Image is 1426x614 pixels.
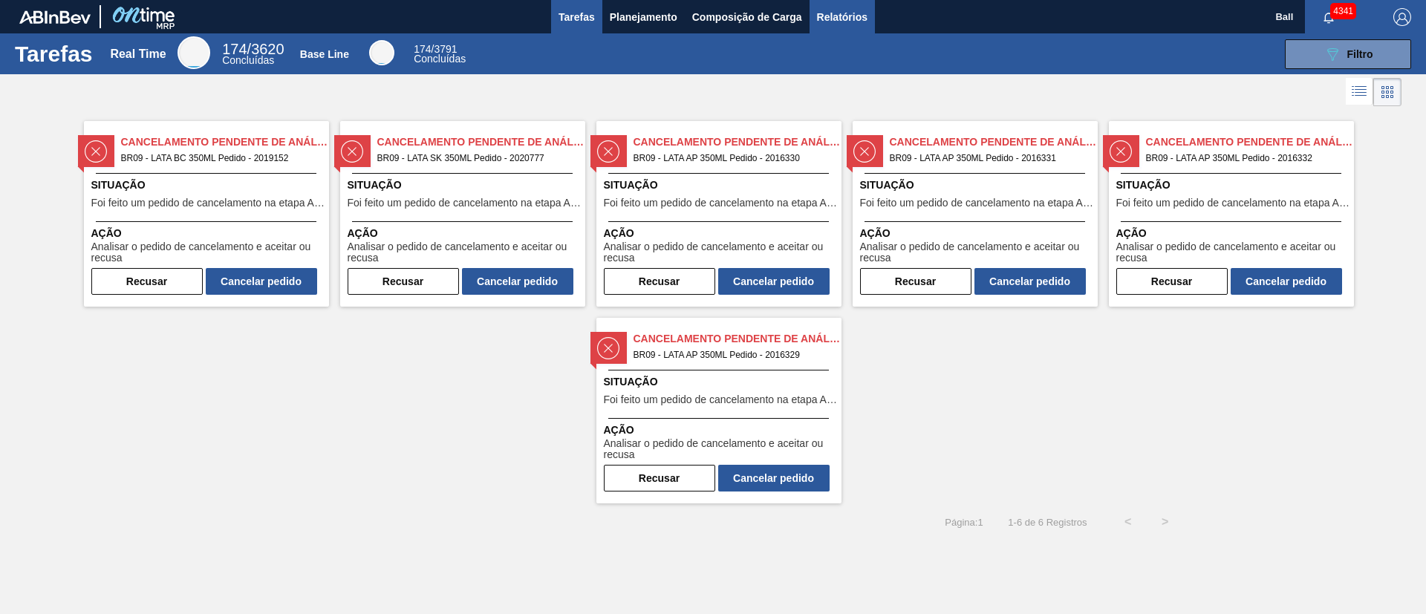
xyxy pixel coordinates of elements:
img: status [1110,140,1132,163]
span: BR09 - LATA AP 350ML Pedido - 2016331 [890,150,1086,166]
span: Situação [1116,177,1350,193]
span: Planejamento [610,8,677,26]
span: Concluídas [222,54,274,66]
button: Recusar [348,268,459,295]
span: 174 [222,41,247,57]
img: status [597,337,619,359]
span: Cancelamento Pendente de Análise [634,134,841,150]
span: Ação [91,226,325,241]
button: Cancelar pedido [718,465,830,491]
span: Ação [1116,226,1350,241]
span: Foi feito um pedido de cancelamento na etapa Aguardando Faturamento [1116,197,1350,209]
span: BR09 - LATA BC 350ML Pedido - 2019152 [121,150,317,166]
span: Tarefas [559,8,595,26]
span: Concluídas [414,53,466,65]
div: Base Line [414,45,466,64]
img: TNhmsLtSVTkK8tSr43FrP2fwEKptu5GPRR3wAAAABJRU5ErkJggg== [19,10,91,24]
button: Cancelar pedido [974,268,1086,295]
span: Foi feito um pedido de cancelamento na etapa Aguardando Faturamento [91,197,325,209]
div: Visão em Lista [1346,78,1373,106]
img: status [597,140,619,163]
span: BR09 - LATA SK 350ML Pedido - 2020777 [377,150,573,166]
img: status [853,140,876,163]
span: Cancelamento Pendente de Análise [634,331,841,347]
span: Relatórios [817,8,867,26]
span: Situação [91,177,325,193]
button: Filtro [1285,39,1411,69]
div: Completar tarefa: 29917220 [1116,265,1342,295]
button: Cancelar pedido [718,268,830,295]
div: Completar tarefa: 29917174 [604,265,830,295]
button: Recusar [604,268,715,295]
div: Visão em Cards [1373,78,1401,106]
span: Situação [604,374,838,390]
span: Foi feito um pedido de cancelamento na etapa Aguardando Faturamento [348,197,582,209]
span: Ação [348,226,582,241]
img: status [341,140,363,163]
span: Foi feito um pedido de cancelamento na etapa Aguardando Faturamento [860,197,1094,209]
button: > [1147,503,1184,540]
span: Analisar o pedido de cancelamento e aceitar ou recusa [1116,241,1350,264]
span: Cancelamento Pendente de Análise [121,134,329,150]
span: Analisar o pedido de cancelamento e aceitar ou recusa [604,241,838,264]
button: Recusar [860,268,971,295]
div: Completar tarefa: 29917221 [604,462,830,491]
span: Foi feito um pedido de cancelamento na etapa Aguardando Faturamento [604,394,838,405]
span: Analisar o pedido de cancelamento e aceitar ou recusa [860,241,1094,264]
button: Recusar [91,268,203,295]
span: Situação [348,177,582,193]
span: 4341 [1330,3,1356,19]
span: Situação [604,177,838,193]
span: BR09 - LATA AP 350ML Pedido - 2016332 [1146,150,1342,166]
button: Notificações [1305,7,1352,27]
div: Real Time [110,48,166,61]
span: Ação [604,422,838,438]
button: < [1110,503,1147,540]
div: Base Line [300,48,349,60]
button: Cancelar pedido [1231,268,1342,295]
div: Completar tarefa: 29917219 [860,265,1086,295]
div: Real Time [222,43,284,65]
span: Situação [860,177,1094,193]
button: Cancelar pedido [206,268,317,295]
span: Analisar o pedido de cancelamento e aceitar ou recusa [348,241,582,264]
span: Analisar o pedido de cancelamento e aceitar ou recusa [604,438,838,461]
div: Base Line [369,40,394,65]
span: Filtro [1347,48,1373,60]
span: Analisar o pedido de cancelamento e aceitar ou recusa [91,241,325,264]
img: Logout [1393,8,1411,26]
button: Recusar [1116,268,1228,295]
span: 174 [414,43,431,55]
span: Página : 1 [945,517,983,528]
span: BR09 - LATA AP 350ML Pedido - 2016329 [634,347,830,363]
span: Ação [860,226,1094,241]
span: Ação [604,226,838,241]
span: Cancelamento Pendente de Análise [890,134,1098,150]
div: Real Time [178,36,210,69]
span: Cancelamento Pendente de Análise [377,134,585,150]
div: Completar tarefa: 29917172 [91,265,317,295]
span: BR09 - LATA AP 350ML Pedido - 2016330 [634,150,830,166]
span: 1 - 6 de 6 Registros [1006,517,1087,528]
h1: Tarefas [15,45,93,62]
span: / 3791 [414,43,457,55]
button: Recusar [604,465,715,491]
button: Cancelar pedido [462,268,573,295]
span: / 3620 [222,41,284,57]
img: status [85,140,107,163]
div: Completar tarefa: 29917173 [348,265,573,295]
span: Foi feito um pedido de cancelamento na etapa Aguardando Faturamento [604,197,838,209]
span: Cancelamento Pendente de Análise [1146,134,1354,150]
span: Composição de Carga [692,8,802,26]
